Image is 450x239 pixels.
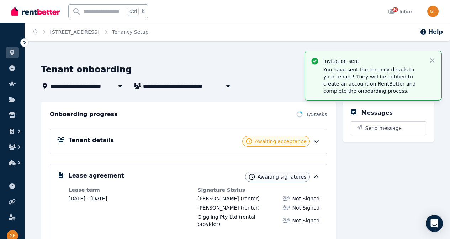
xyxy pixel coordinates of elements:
[198,186,320,194] dt: Signature Status
[69,172,124,180] h5: Lease agreement
[198,205,239,211] span: [PERSON_NAME]
[69,186,191,194] dt: Lease term
[11,6,60,17] img: RentBetter
[258,173,307,180] span: Awaiting signatures
[128,7,139,16] span: Ctrl
[427,6,439,17] img: George Fattouche
[283,204,290,211] img: Lease not signed
[323,66,423,94] p: You have sent the tenancy details to your tenant! They will be notified to create an account on R...
[283,217,290,224] img: Lease not signed
[112,28,148,36] span: Tenancy Setup
[198,196,239,201] span: [PERSON_NAME]
[283,195,290,202] img: Lease not signed
[323,58,423,65] p: Invitation sent
[292,195,319,202] span: Not Signed
[392,7,398,12] span: 36
[198,204,260,211] div: (renter)
[365,125,402,132] span: Send message
[255,138,306,145] span: Awaiting acceptance
[388,8,413,15] div: Inbox
[306,111,327,118] span: 1 / 5 tasks
[50,110,118,119] h2: Onboarding progress
[50,29,100,35] a: [STREET_ADDRESS]
[25,23,157,41] nav: Breadcrumb
[69,195,191,202] dd: [DATE] - [DATE]
[198,195,260,202] div: (renter)
[142,9,144,14] span: k
[198,214,237,220] span: Giggling Pty Ltd
[292,204,319,211] span: Not Signed
[292,217,319,224] span: Not Signed
[69,136,114,145] h5: Tenant details
[198,213,279,228] div: (rental provider)
[426,215,443,232] div: Open Intercom Messenger
[420,28,443,36] button: Help
[41,64,132,75] h1: Tenant onboarding
[350,122,427,135] button: Send message
[361,109,393,117] h5: Messages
